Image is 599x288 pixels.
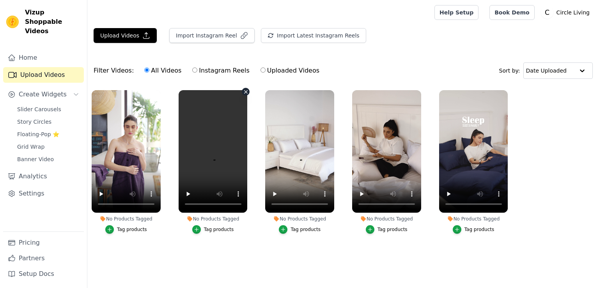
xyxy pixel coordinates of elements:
[17,130,59,138] span: Floating-Pop ⭐
[6,16,19,28] img: Vizup
[192,225,234,234] button: Tag products
[352,216,421,222] div: No Products Tagged
[105,225,147,234] button: Tag products
[260,66,320,76] label: Uploaded Videos
[12,129,84,140] a: Floating-Pop ⭐
[499,62,593,79] div: Sort by:
[169,28,255,43] button: Import Instagram Reel
[366,225,408,234] button: Tag products
[144,66,182,76] label: All Videos
[291,226,321,233] div: Tag products
[541,5,593,20] button: C Circle Living
[545,9,549,16] text: C
[17,143,44,151] span: Grid Wrap
[144,68,149,73] input: All Videos
[377,226,408,233] div: Tag products
[279,225,321,234] button: Tag products
[17,105,61,113] span: Slider Carousels
[3,67,84,83] a: Upload Videos
[192,68,197,73] input: Instagram Reels
[464,226,494,233] div: Tag products
[3,235,84,251] a: Pricing
[19,90,67,99] span: Create Widgets
[3,87,84,102] button: Create Widgets
[12,141,84,152] a: Grid Wrap
[117,226,147,233] div: Tag products
[453,225,494,234] button: Tag products
[439,216,508,222] div: No Products Tagged
[92,216,161,222] div: No Products Tagged
[204,226,234,233] div: Tag products
[261,28,366,43] button: Import Latest Instagram Reels
[553,5,593,20] p: Circle Living
[265,216,334,222] div: No Products Tagged
[261,68,266,73] input: Uploaded Videos
[17,155,54,163] span: Banner Video
[192,66,250,76] label: Instagram Reels
[25,8,81,36] span: Vizup Shoppable Videos
[179,216,248,222] div: No Products Tagged
[3,186,84,201] a: Settings
[434,5,478,20] a: Help Setup
[94,28,157,43] button: Upload Videos
[94,62,324,80] div: Filter Videos:
[3,251,84,266] a: Partners
[12,154,84,165] a: Banner Video
[3,169,84,184] a: Analytics
[17,118,51,126] span: Story Circles
[489,5,534,20] a: Book Demo
[242,88,250,96] button: Video Delete
[12,116,84,127] a: Story Circles
[3,266,84,282] a: Setup Docs
[3,50,84,66] a: Home
[12,104,84,115] a: Slider Carousels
